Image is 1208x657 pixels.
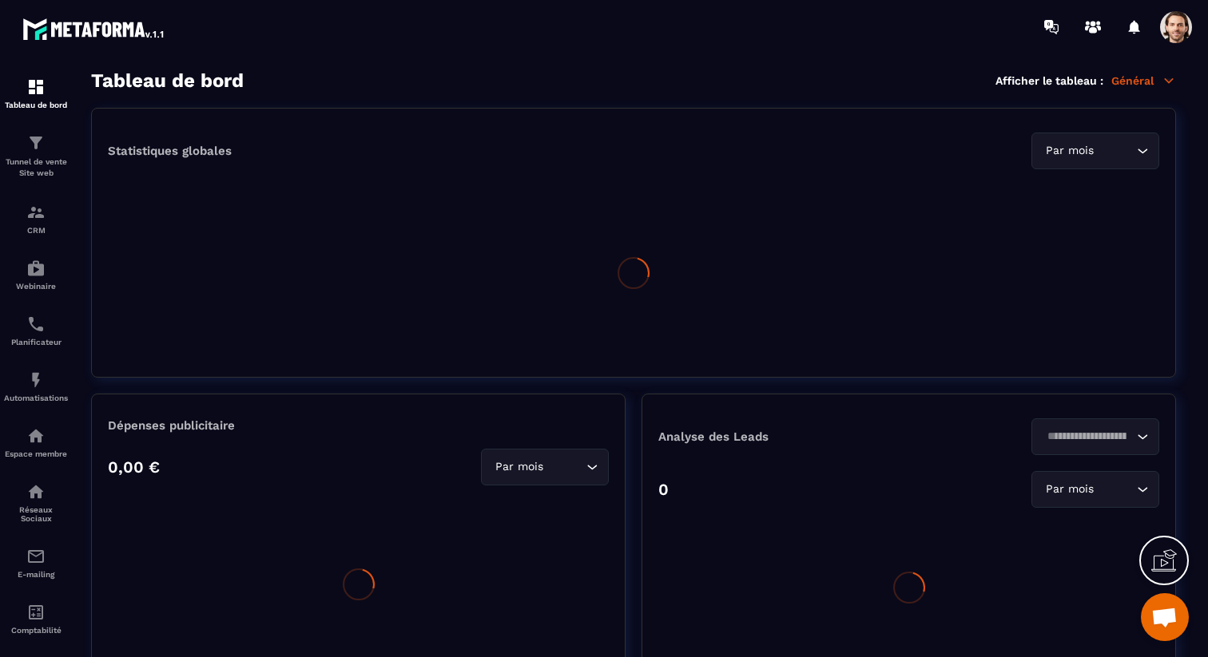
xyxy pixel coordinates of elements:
a: schedulerschedulerPlanificateur [4,303,68,358]
a: accountantaccountantComptabilité [4,591,68,647]
a: social-networksocial-networkRéseaux Sociaux [4,470,68,535]
a: automationsautomationsEspace membre [4,414,68,470]
span: Par mois [491,458,546,476]
p: Général [1111,73,1176,88]
p: Dépenses publicitaire [108,418,609,433]
img: formation [26,203,46,222]
a: formationformationTableau de bord [4,65,68,121]
p: Webinaire [4,282,68,291]
p: Analyse des Leads [658,429,909,444]
input: Search for option [1097,142,1133,160]
p: Statistiques globales [108,144,232,158]
p: Afficher le tableau : [995,74,1103,87]
a: automationsautomationsWebinaire [4,247,68,303]
p: Automatisations [4,394,68,402]
img: logo [22,14,166,43]
span: Par mois [1042,142,1097,160]
a: formationformationCRM [4,191,68,247]
img: social-network [26,482,46,501]
input: Search for option [1042,428,1133,445]
p: Planificateur [4,338,68,346]
img: formation [26,77,46,97]
img: formation [26,133,46,152]
div: Ouvrir le chat [1141,593,1189,641]
div: Search for option [481,449,609,485]
img: automations [26,259,46,278]
p: Espace membre [4,449,68,458]
div: Search for option [1031,418,1159,455]
div: Search for option [1031,471,1159,508]
p: E-mailing [4,570,68,579]
p: Tunnel de vente Site web [4,156,68,179]
img: scheduler [26,315,46,334]
p: 0,00 € [108,457,160,477]
a: formationformationTunnel de vente Site web [4,121,68,191]
p: 0 [658,480,669,499]
a: automationsautomationsAutomatisations [4,358,68,414]
img: automations [26,426,46,445]
p: CRM [4,226,68,235]
p: Tableau de bord [4,101,68,109]
p: Réseaux Sociaux [4,505,68,523]
img: automations [26,370,46,390]
h3: Tableau de bord [91,69,244,92]
img: accountant [26,603,46,622]
a: emailemailE-mailing [4,535,68,591]
div: Search for option [1031,133,1159,169]
span: Par mois [1042,481,1097,498]
input: Search for option [546,458,582,476]
p: Comptabilité [4,626,68,635]
input: Search for option [1097,481,1133,498]
img: email [26,547,46,566]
